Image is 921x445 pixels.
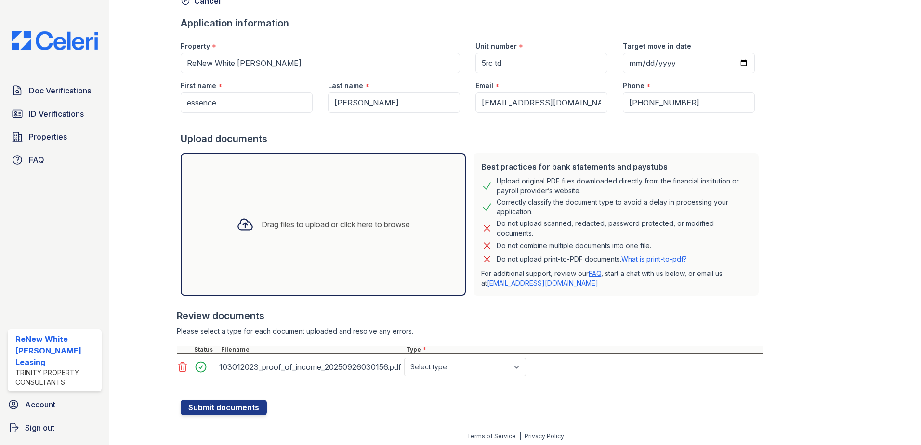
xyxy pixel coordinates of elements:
label: Email [475,81,493,91]
p: For additional support, review our , start a chat with us below, or email us at [481,269,751,288]
label: Property [181,41,210,51]
div: Trinity Property Consultants [15,368,98,387]
a: FAQ [8,150,102,170]
div: Application information [181,16,763,30]
div: Review documents [177,309,763,323]
div: | [519,432,521,440]
a: Properties [8,127,102,146]
div: Upload original PDF files downloaded directly from the financial institution or payroll provider’... [497,176,751,196]
div: Filename [219,346,404,353]
a: [EMAIL_ADDRESS][DOMAIN_NAME] [487,279,598,287]
label: Target move in date [623,41,691,51]
label: Phone [623,81,645,91]
label: Unit number [475,41,517,51]
span: ID Verifications [29,108,84,119]
a: What is print-to-pdf? [621,255,687,263]
a: Account [4,395,105,414]
div: Best practices for bank statements and paystubs [481,161,751,172]
div: 103012023_proof_of_income_20250926030156.pdf [219,359,400,375]
div: Correctly classify the document type to avoid a delay in processing your application. [497,197,751,217]
span: Doc Verifications [29,85,91,96]
div: Type [404,346,763,353]
div: Do not combine multiple documents into one file. [497,240,651,251]
label: First name [181,81,216,91]
a: Sign out [4,418,105,437]
a: Doc Verifications [8,81,102,100]
label: Last name [328,81,363,91]
div: Status [192,346,219,353]
div: Do not upload scanned, redacted, password protected, or modified documents. [497,219,751,238]
a: FAQ [589,269,601,277]
div: Please select a type for each document uploaded and resolve any errors. [177,327,763,336]
p: Do not upload print-to-PDF documents. [497,254,687,264]
a: ID Verifications [8,104,102,123]
img: CE_Logo_Blue-a8612792a0a2168367f1c8372b55b34899dd931a85d93a1a3d3e32e68fde9ad4.png [4,31,105,50]
div: Upload documents [181,132,763,145]
button: Submit documents [181,400,267,415]
div: ReNew White [PERSON_NAME] Leasing [15,333,98,368]
a: Privacy Policy [525,432,564,440]
div: Drag files to upload or click here to browse [262,219,410,230]
span: FAQ [29,154,44,166]
a: Terms of Service [467,432,516,440]
span: Properties [29,131,67,143]
span: Sign out [25,422,54,433]
span: Account [25,399,55,410]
